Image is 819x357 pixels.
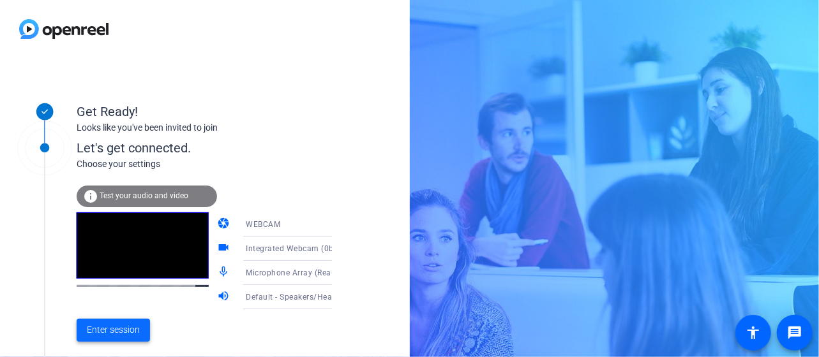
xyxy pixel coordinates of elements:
span: Default - Speakers/Headphones (Realtek(R) Audio) [246,291,434,302]
div: Get Ready! [77,102,332,121]
mat-icon: mic_none [217,265,232,280]
mat-icon: info [83,189,98,204]
span: Test your audio and video [100,191,188,200]
span: Microphone Array (Realtek(R) Audio) [246,267,382,277]
span: Integrated Webcam (0bda:565c) [246,243,367,253]
div: Choose your settings [77,157,358,171]
span: WEBCAM [246,220,280,229]
button: Enter session [77,319,150,342]
div: Let's get connected. [77,138,358,157]
mat-icon: videocam [217,241,232,256]
span: Enter session [87,323,140,337]
mat-icon: volume_up [217,289,232,305]
mat-icon: accessibility [746,325,761,340]
mat-icon: message [787,325,802,340]
mat-icon: camera [217,217,232,232]
div: Looks like you've been invited to join [77,121,332,135]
